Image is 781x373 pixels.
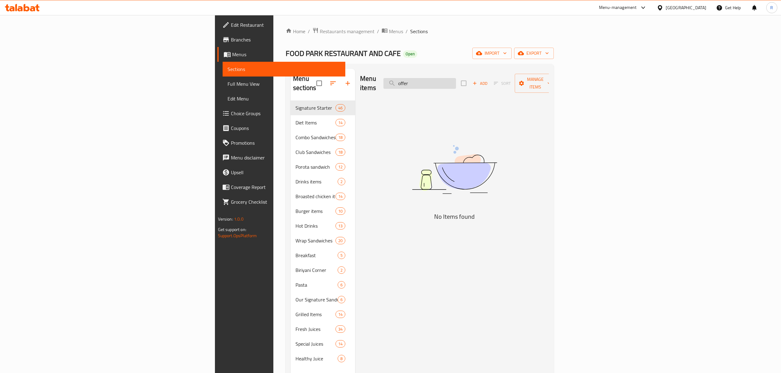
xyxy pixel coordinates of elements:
[295,325,335,333] span: Fresh Juices
[295,207,335,215] span: Burger items
[286,27,554,35] nav: breadcrumb
[231,169,340,176] span: Upsell
[378,129,531,210] img: dish.svg
[291,292,355,307] div: Our Signature Sandwiches6
[335,148,345,156] div: items
[295,193,335,200] span: Broasted chicken items
[338,252,345,259] div: items
[338,356,345,362] span: 8
[336,208,345,214] span: 10
[338,281,345,289] div: items
[336,105,345,111] span: 46
[295,222,335,230] span: Hot Drinks
[291,233,355,248] div: Wrap Sandwiches20
[295,104,335,112] span: Signature Starter
[335,207,345,215] div: items
[410,28,428,35] span: Sections
[295,340,335,347] div: Special Juices
[335,340,345,347] div: items
[291,100,355,115] div: Signature Starter46
[382,27,403,35] a: Menus
[295,163,335,171] span: Porota sandwich
[231,139,340,147] span: Promotions
[320,28,375,35] span: Restaurants management
[295,355,338,362] div: Healthy Juice
[519,49,549,57] span: export
[217,106,345,121] a: Choice Groups
[338,178,345,185] div: items
[335,311,345,318] div: items
[291,174,355,189] div: Drinks items2
[338,179,345,185] span: 2
[231,124,340,132] span: Coupons
[335,237,345,244] div: items
[336,223,345,229] span: 13
[335,193,345,200] div: items
[291,98,355,368] nav: Menu sections
[335,163,345,171] div: items
[338,297,345,303] span: 6
[295,252,338,259] span: Breakfast
[470,79,490,88] button: Add
[336,194,345,199] span: 14
[666,4,706,11] div: [GEOGRAPHIC_DATA]
[472,80,488,87] span: Add
[217,32,345,47] a: Branches
[217,165,345,180] a: Upsell
[336,326,345,332] span: 34
[218,215,233,223] span: Version:
[217,47,345,62] a: Menus
[338,267,345,273] span: 2
[223,77,345,91] a: Full Menu View
[218,232,257,240] a: Support.OpsPlatform
[335,222,345,230] div: items
[336,312,345,317] span: 14
[326,76,340,91] span: Sort sections
[295,296,338,303] div: Our Signature Sandwiches
[335,325,345,333] div: items
[228,80,340,88] span: Full Menu View
[231,154,340,161] span: Menu disclaimer
[228,65,340,73] span: Sections
[291,277,355,292] div: Pasta6
[295,311,335,318] span: Grilled Items
[335,104,345,112] div: items
[295,281,338,289] span: Pasta
[291,189,355,204] div: Broasted chicken items14
[360,74,376,92] h2: Menu items
[335,119,345,126] div: items
[336,120,345,126] span: 14
[377,28,379,35] li: /
[406,28,408,35] li: /
[295,266,338,274] span: Biriyani Corner
[295,134,335,141] div: Combo Sandwiches
[336,135,345,140] span: 18
[291,248,355,263] div: Breakfast5
[477,49,507,57] span: import
[223,91,345,106] a: Edit Menu
[291,322,355,336] div: Fresh Juices34
[313,77,326,90] span: Select all sections
[340,76,355,91] button: Add section
[291,351,355,366] div: Healthy Juice8
[295,237,335,244] span: Wrap Sandwiches
[223,62,345,77] a: Sections
[403,50,417,58] div: Open
[470,79,490,88] span: Add item
[515,74,556,93] button: Manage items
[291,115,355,130] div: Diet Items14
[295,178,338,185] span: Drinks items
[490,79,515,88] span: Select section first
[291,218,355,233] div: Hot Drinks13
[291,130,355,145] div: Combo Sandwiches18
[291,204,355,218] div: Burger items10
[472,48,512,59] button: import
[217,135,345,150] a: Promotions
